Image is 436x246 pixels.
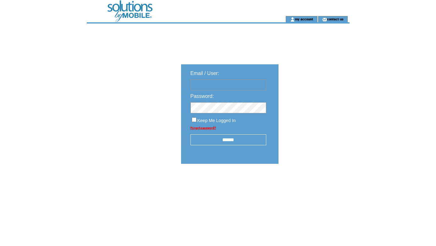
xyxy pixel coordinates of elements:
span: Keep Me Logged In [197,118,236,123]
span: Password: [190,94,214,99]
img: transparent.png;jsessionid=DF603176F763102A6A7A5DAAC8184193 [297,179,328,187]
img: account_icon.gif;jsessionid=DF603176F763102A6A7A5DAAC8184193 [290,17,295,22]
a: contact us [327,17,344,21]
a: my account [295,17,313,21]
img: contact_us_icon.gif;jsessionid=DF603176F763102A6A7A5DAAC8184193 [322,17,327,22]
span: Email / User: [190,71,219,76]
a: Forgot password? [190,126,216,130]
